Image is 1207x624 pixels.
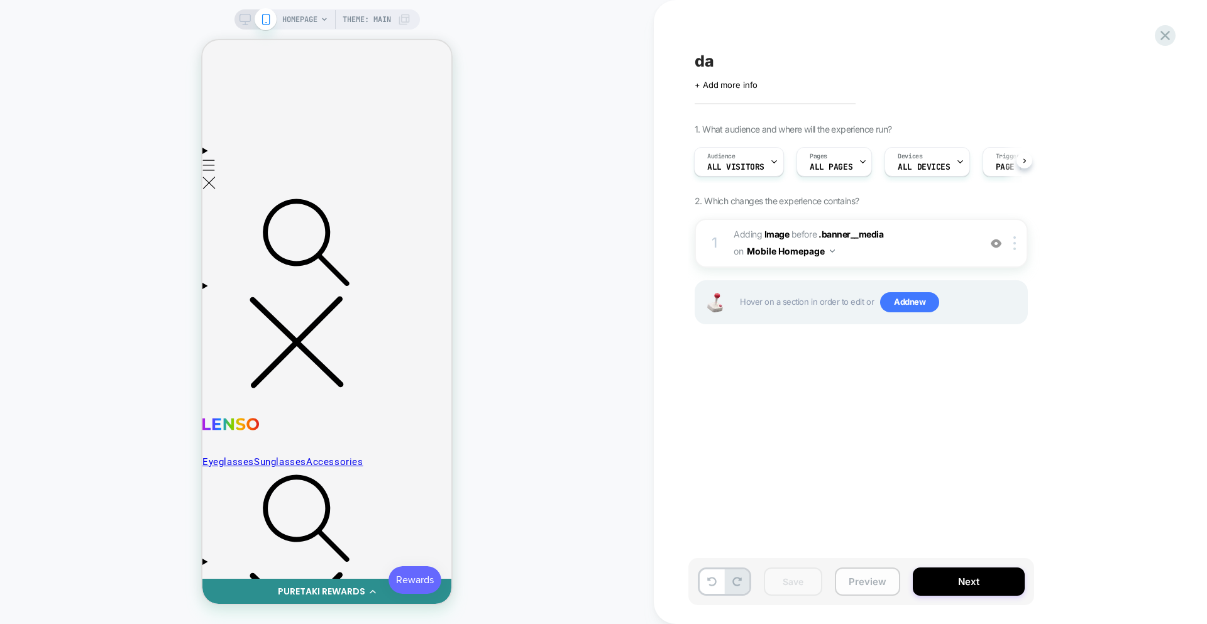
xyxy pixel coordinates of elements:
[343,9,391,30] span: Theme: MAIN
[695,195,859,206] span: 2. Which changes the experience contains?
[996,152,1020,161] span: Trigger
[880,292,939,312] span: Add new
[695,52,714,70] span: da
[707,152,736,161] span: Audience
[740,292,1020,312] span: Hover on a section in order to edit or
[991,238,1001,249] img: crossed eye
[830,249,835,253] img: down arrow
[734,229,789,239] span: Adding
[810,163,852,172] span: ALL PAGES
[702,293,727,312] img: Joystick
[695,124,891,134] span: 1. What audience and where will the experience run?
[898,163,950,172] span: ALL DEVICES
[75,545,163,558] div: PURETAKI REWARDS
[708,231,721,256] div: 1
[695,80,758,90] span: + Add more info
[282,9,317,30] span: HOMEPAGE
[52,416,104,429] a: Sunglasses
[898,152,922,161] span: Devices
[186,526,239,554] iframe: Button to open loyalty program pop-up
[1013,236,1016,250] img: close
[835,567,900,596] button: Preview
[913,567,1025,596] button: Next
[996,163,1039,172] span: Page Load
[764,567,822,596] button: Save
[747,242,835,260] button: Mobile Homepage
[707,163,764,172] span: All Visitors
[104,416,161,429] a: Accessories
[764,229,790,239] b: Image
[734,243,743,259] span: on
[791,229,817,239] span: BEFORE
[818,229,883,239] span: .banner__media
[810,152,827,161] span: Pages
